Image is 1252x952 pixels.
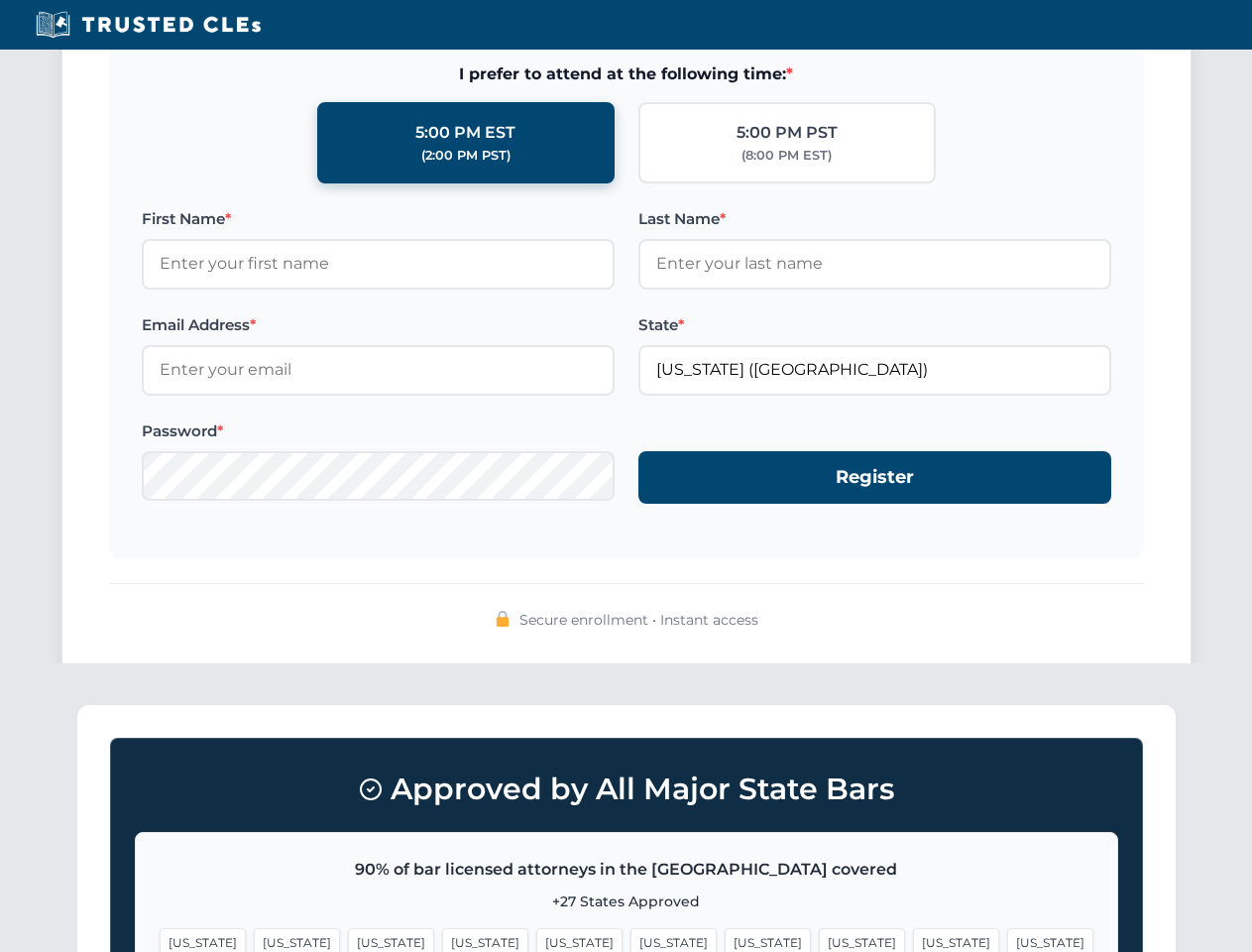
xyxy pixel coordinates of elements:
[30,10,267,40] img: Trusted CLEs
[495,611,511,627] img: 🔒
[135,763,1118,816] h3: Approved by All Major State Bars
[142,61,1111,87] span: I prefer to attend at the following time:
[142,239,615,289] input: Enter your first name
[638,207,1111,231] label: Last Name
[160,891,1093,912] p: +27 States Approved
[421,146,511,166] div: (2:00 PM PST)
[638,451,1111,504] button: Register
[142,313,615,337] label: Email Address
[142,345,615,395] input: Enter your email
[638,239,1111,289] input: Enter your last name
[519,609,758,631] span: Secure enrollment • Instant access
[741,146,832,166] div: (8:00 PM EST)
[638,345,1111,395] input: Florida (FL)
[415,120,515,146] div: 5:00 PM EST
[142,419,615,443] label: Password
[142,207,615,231] label: First Name
[160,857,1093,883] p: 90% of bar licensed attorneys in the [GEOGRAPHIC_DATA] covered
[737,120,838,146] div: 5:00 PM PST
[638,313,1111,337] label: State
